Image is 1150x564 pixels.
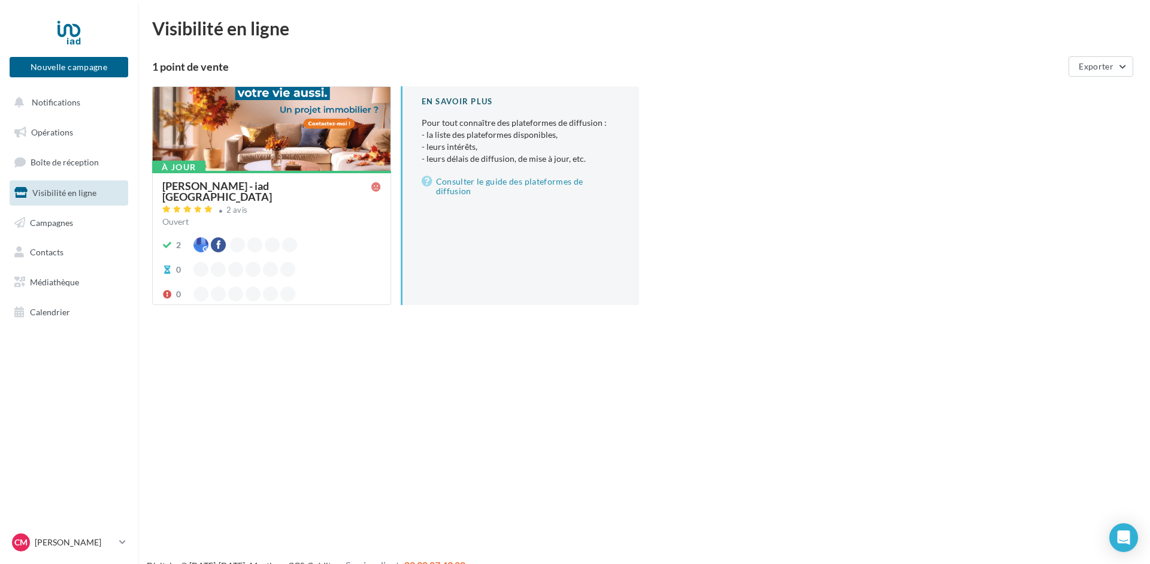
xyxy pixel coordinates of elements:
div: 0 [176,288,181,300]
a: Médiathèque [7,270,131,295]
span: Notifications [32,97,80,107]
a: Boîte de réception [7,149,131,175]
div: Open Intercom Messenger [1109,523,1138,552]
a: Campagnes [7,210,131,236]
span: Visibilité en ligne [32,188,96,198]
li: - leurs délais de diffusion, de mise à jour, etc. [422,153,621,165]
span: Opérations [31,127,73,137]
button: Notifications [7,90,126,115]
p: Pour tout connaître des plateformes de diffusion : [422,117,621,165]
a: Consulter le guide des plateformes de diffusion [422,174,621,198]
li: - la liste des plateformes disponibles, [422,129,621,141]
span: Campagnes [30,217,73,227]
a: Calendrier [7,300,131,325]
span: Calendrier [30,307,70,317]
div: Visibilité en ligne [152,19,1136,37]
a: Contacts [7,240,131,265]
span: Exporter [1079,61,1113,71]
button: Exporter [1069,56,1133,77]
a: Opérations [7,120,131,145]
span: Ouvert [162,216,189,227]
a: 2 avis [162,204,381,218]
span: Médiathèque [30,277,79,287]
span: Contacts [30,247,63,257]
div: [PERSON_NAME] - iad [GEOGRAPHIC_DATA] [162,180,371,202]
div: En savoir plus [422,96,621,107]
li: - leurs intérêts, [422,141,621,153]
div: 2 [176,239,181,251]
span: CM [14,536,28,548]
span: Boîte de réception [31,157,99,167]
div: 0 [176,264,181,276]
a: CM [PERSON_NAME] [10,531,128,554]
div: 1 point de vente [152,61,1064,72]
p: [PERSON_NAME] [35,536,114,548]
button: Nouvelle campagne [10,57,128,77]
a: Visibilité en ligne [7,180,131,206]
div: À jour [152,161,205,174]
div: 2 avis [226,206,248,214]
